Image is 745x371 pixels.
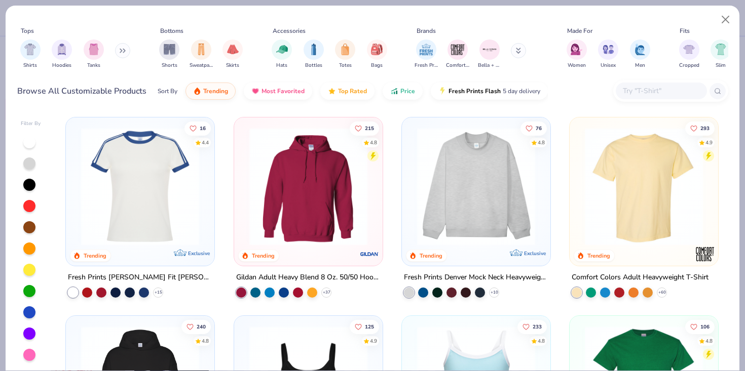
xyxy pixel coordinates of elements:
[716,10,735,29] button: Close
[412,128,540,245] img: f5d85501-0dbb-4ee4-b115-c08fa3845d83
[262,87,305,95] span: Most Favorited
[415,39,438,69] button: filter button
[431,83,548,100] button: Fresh Prints Flash5 day delivery
[155,290,162,296] span: + 15
[335,39,355,69] div: filter for Totes
[450,42,465,57] img: Comfort Colors Image
[305,62,322,69] span: Bottles
[193,87,201,95] img: trending.gif
[538,139,545,146] div: 4.8
[478,62,501,69] span: Bella + Canvas
[635,62,645,69] span: Men
[415,62,438,69] span: Fresh Prints
[705,338,713,345] div: 4.8
[190,62,213,69] span: Sweatpants
[159,39,179,69] button: filter button
[158,87,177,96] div: Sort By
[683,44,695,55] img: Cropped Image
[222,39,243,69] button: filter button
[349,121,379,135] button: Like
[567,39,587,69] div: filter for Women
[417,26,436,35] div: Brands
[446,39,469,69] button: filter button
[328,87,336,95] img: TopRated.gif
[52,39,72,69] div: filter for Hoodies
[367,39,387,69] div: filter for Bags
[185,83,236,100] button: Trending
[400,87,415,95] span: Price
[567,26,592,35] div: Made For
[23,62,37,69] span: Shirts
[482,42,497,57] img: Bella + Canvas Image
[52,62,71,69] span: Hoodies
[567,39,587,69] button: filter button
[540,128,668,245] img: a90f7c54-8796-4cb2-9d6e-4e9644cfe0fe
[222,39,243,69] div: filter for Skirts
[383,83,423,100] button: Price
[705,139,713,146] div: 4.9
[415,39,438,69] div: filter for Fresh Prints
[700,126,710,131] span: 293
[580,128,708,245] img: 029b8af0-80e6-406f-9fdc-fdf898547912
[190,39,213,69] div: filter for Sweatpants
[685,121,715,135] button: Like
[322,290,330,296] span: + 37
[679,39,699,69] div: filter for Cropped
[84,39,104,69] div: filter for Tanks
[404,271,548,284] div: Fresh Prints Denver Mock Neck Heavyweight Sweatshirt
[162,62,177,69] span: Shorts
[227,44,239,55] img: Skirts Image
[21,26,34,35] div: Tops
[272,39,292,69] div: filter for Hats
[87,62,100,69] span: Tanks
[679,39,699,69] button: filter button
[320,83,375,100] button: Top Rated
[490,290,498,296] span: + 10
[630,39,650,69] button: filter button
[369,338,377,345] div: 4.9
[520,121,547,135] button: Like
[339,62,352,69] span: Totes
[276,62,287,69] span: Hats
[446,62,469,69] span: Comfort Colors
[88,44,99,55] img: Tanks Image
[438,87,446,95] img: flash.gif
[340,44,351,55] img: Totes Image
[308,44,319,55] img: Bottles Image
[700,324,710,329] span: 106
[533,324,542,329] span: 233
[635,44,646,55] img: Men Image
[304,39,324,69] div: filter for Bottles
[190,39,213,69] button: filter button
[630,39,650,69] div: filter for Men
[304,39,324,69] button: filter button
[715,44,726,55] img: Slim Image
[197,324,206,329] span: 240
[524,250,546,257] span: Exclusive
[203,87,228,95] span: Trending
[52,39,72,69] button: filter button
[571,44,582,55] img: Women Image
[367,39,387,69] button: filter button
[572,271,709,284] div: Comfort Colors Adult Heavyweight T-Shirt
[226,62,239,69] span: Skirts
[538,338,545,345] div: 4.8
[598,39,618,69] button: filter button
[160,26,183,35] div: Bottoms
[478,39,501,69] div: filter for Bella + Canvas
[244,83,312,100] button: Most Favorited
[478,39,501,69] button: filter button
[685,320,715,334] button: Like
[371,44,382,55] img: Bags Image
[335,39,355,69] button: filter button
[159,39,179,69] div: filter for Shorts
[601,62,616,69] span: Unisex
[200,126,206,131] span: 16
[17,85,146,97] div: Browse All Customizable Products
[371,62,383,69] span: Bags
[24,44,36,55] img: Shirts Image
[446,39,469,69] div: filter for Comfort Colors
[181,320,211,334] button: Like
[20,39,41,69] div: filter for Shirts
[536,126,542,131] span: 76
